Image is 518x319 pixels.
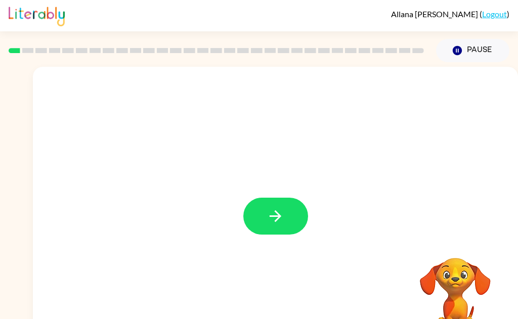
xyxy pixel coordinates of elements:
[391,9,480,19] span: Allana [PERSON_NAME]
[482,9,507,19] a: Logout
[391,9,509,19] div: ( )
[436,39,509,62] button: Pause
[9,4,65,26] img: Literably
